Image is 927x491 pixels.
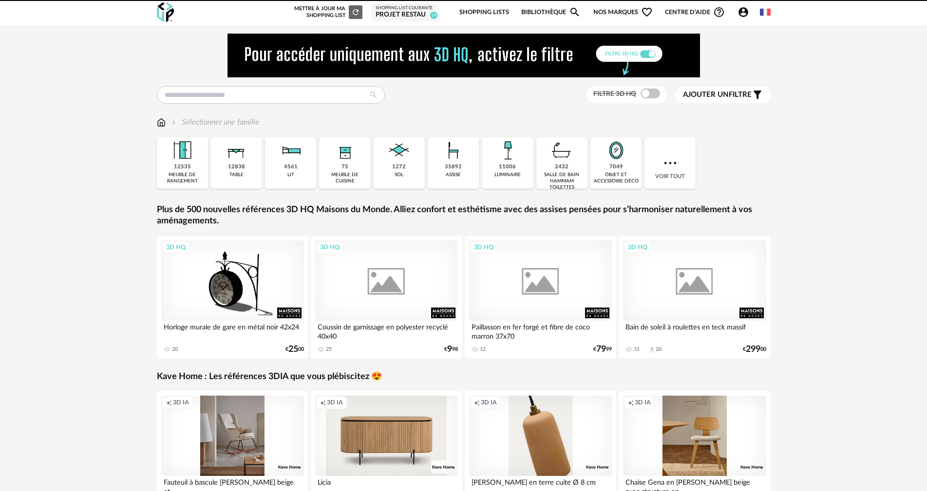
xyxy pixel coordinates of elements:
[173,399,189,406] span: 3D IA
[521,1,581,24] a: BibliothèqueMagnify icon
[713,6,725,18] span: Help Circle Outline icon
[284,164,298,171] div: 4561
[351,9,360,15] span: Refresh icon
[569,6,581,18] span: Magnify icon
[327,399,343,406] span: 3D IA
[430,12,437,19] span: 14
[322,172,367,184] div: meuble de cuisine
[738,6,749,18] span: Account Circle icon
[341,164,348,171] div: 75
[157,204,771,227] a: Plus de 500 nouvelles références 3D HQ Maisons du Monde. Alliez confort et esthétisme avec des as...
[440,137,467,164] img: Assise.png
[376,11,435,19] div: PROJET RESTAU
[174,164,191,171] div: 12535
[376,5,435,11] div: Shopping List courante
[469,321,612,340] div: Paillasson en fer forgé et fibre de coco marron 37x70
[157,236,309,358] a: 3D HQ Horloge murale de gare en métal noir 42x24 20 €2500
[624,241,652,254] div: 3D HQ
[494,172,521,178] div: luminaire
[228,164,245,171] div: 12838
[635,399,651,406] span: 3D IA
[287,172,294,178] div: lit
[683,90,752,100] span: filtre
[170,117,259,128] div: Sélectionner une famille
[494,137,521,164] img: Luminaire.png
[446,172,461,178] div: assise
[481,399,497,406] span: 3D IA
[676,87,771,103] button: Ajouter unfiltre Filter icon
[223,137,249,164] img: Table.png
[760,7,771,18] img: fr
[292,5,362,19] div: Mettre à jour ma Shopping List
[459,1,509,24] a: Shopping Lists
[166,399,172,406] span: Creation icon
[593,346,612,353] div: € 99
[170,117,178,128] img: svg+xml;base64,PHN2ZyB3aWR0aD0iMTYiIGhlaWdodD0iMTYiIHZpZXdCb3g9IjAgMCAxNiAxNiIgZmlsbD0ibm9uZSIgeG...
[386,137,412,164] img: Sol.png
[593,91,636,97] span: Filtre 3D HQ
[160,172,205,184] div: meuble de rangement
[480,346,486,353] div: 12
[288,346,298,353] span: 25
[169,137,195,164] img: Meuble%20de%20rangement.png
[609,164,623,171] div: 7049
[227,34,700,77] img: NEW%20NEW%20HQ%20NEW_V1.gif
[285,346,304,353] div: € 00
[474,399,480,406] span: Creation icon
[447,346,452,353] span: 9
[665,6,725,18] span: Centre d'aideHelp Circle Outline icon
[746,346,760,353] span: 299
[549,137,575,164] img: Salle%20de%20bain.png
[619,236,771,358] a: 3D HQ Bain de soleil à roulettes en teck massif 31 Download icon 20 €29900
[278,137,304,164] img: Literie.png
[743,346,766,353] div: € 00
[315,321,458,340] div: Coussin de garnissage en polyester recyclé 40x40
[376,5,435,19] a: Shopping List courante PROJET RESTAU 14
[634,346,640,353] div: 31
[603,137,629,164] img: Miroir.png
[596,346,606,353] span: 79
[161,321,304,340] div: Horloge murale de gare en métal noir 42x24
[499,164,516,171] div: 11006
[623,321,766,340] div: Bain de soleil à roulettes en teck massif
[752,89,763,101] span: Filter icon
[172,346,178,353] div: 20
[593,1,653,24] span: Nos marques
[445,164,462,171] div: 35892
[229,172,244,178] div: table
[316,241,344,254] div: 3D HQ
[539,172,585,191] div: salle de bain hammam toilettes
[648,346,656,353] span: Download icon
[628,399,634,406] span: Creation icon
[465,236,617,358] a: 3D HQ Paillasson en fer forgé et fibre de coco marron 37x70 12 €7999
[332,137,358,164] img: Rangement.png
[656,346,662,353] div: 20
[644,137,696,189] div: Voir tout
[326,346,332,353] div: 25
[157,2,174,22] img: OXP
[662,154,679,172] img: more.7b13dc1.svg
[641,6,653,18] span: Heart Outline icon
[738,6,754,18] span: Account Circle icon
[392,164,406,171] div: 1272
[311,236,463,358] a: 3D HQ Coussin de garnissage en polyester recyclé 40x40 25 €998
[593,172,639,184] div: objet et accessoire déco
[157,371,382,382] a: Kave Home : Les références 3DIA que vous plébiscitez 😍
[157,117,166,128] img: svg+xml;base64,PHN2ZyB3aWR0aD0iMTYiIGhlaWdodD0iMTciIHZpZXdCb3g9IjAgMCAxNiAxNyIgZmlsbD0ibm9uZSIgeG...
[683,91,729,98] span: Ajouter un
[470,241,498,254] div: 3D HQ
[162,241,190,254] div: 3D HQ
[320,399,326,406] span: Creation icon
[395,172,403,178] div: sol
[555,164,568,171] div: 2432
[444,346,458,353] div: € 98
